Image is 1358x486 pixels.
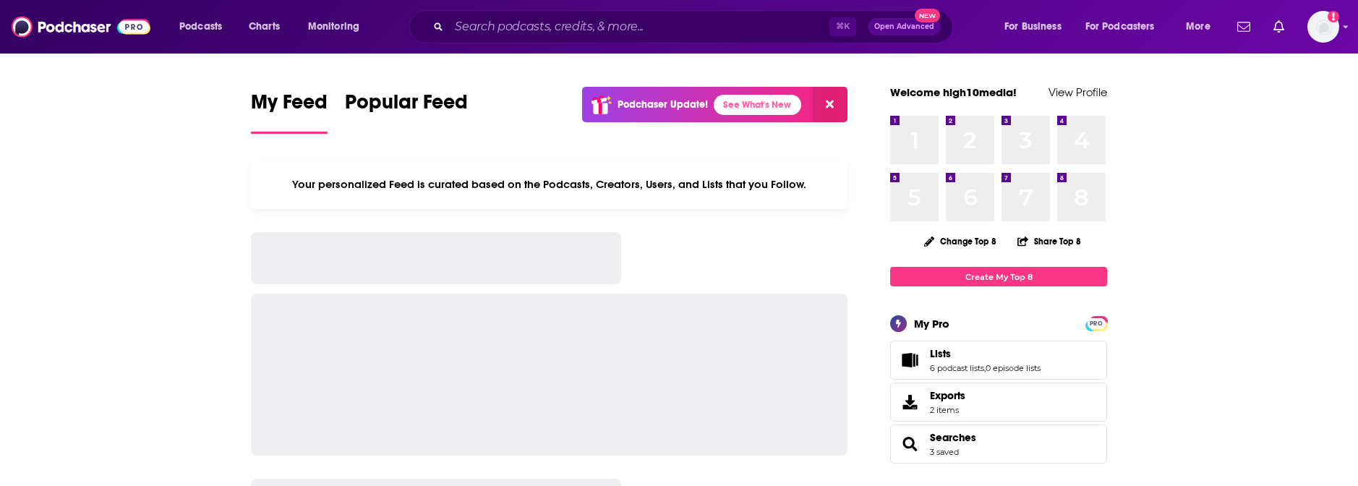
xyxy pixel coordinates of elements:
[986,363,1041,373] a: 0 episode lists
[239,15,289,38] a: Charts
[915,9,941,22] span: New
[169,15,241,38] button: open menu
[915,232,1005,250] button: Change Top 8
[890,267,1107,286] a: Create My Top 8
[1088,317,1105,328] a: PRO
[1085,17,1155,37] span: For Podcasters
[829,17,856,36] span: ⌘ K
[345,90,468,134] a: Popular Feed
[890,383,1107,422] a: Exports
[251,90,328,134] a: My Feed
[890,341,1107,380] span: Lists
[1328,11,1339,22] svg: Add a profile image
[1076,15,1176,38] button: open menu
[890,85,1017,99] a: Welcome high10media!
[874,23,934,30] span: Open Advanced
[308,17,359,37] span: Monitoring
[1231,14,1256,39] a: Show notifications dropdown
[930,447,959,457] a: 3 saved
[714,95,801,115] a: See What's New
[345,90,468,123] span: Popular Feed
[994,15,1080,38] button: open menu
[12,13,150,40] img: Podchaser - Follow, Share and Rate Podcasts
[930,347,1041,360] a: Lists
[1307,11,1339,43] span: Logged in as high10media
[895,434,924,454] a: Searches
[930,389,965,402] span: Exports
[890,425,1107,464] span: Searches
[1049,85,1107,99] a: View Profile
[251,90,328,123] span: My Feed
[930,431,976,444] a: Searches
[179,17,222,37] span: Podcasts
[298,15,378,38] button: open menu
[930,347,951,360] span: Lists
[930,363,984,373] a: 6 podcast lists
[1088,318,1105,329] span: PRO
[1307,11,1339,43] img: User Profile
[1004,17,1062,37] span: For Business
[984,363,986,373] span: ,
[249,17,280,37] span: Charts
[1307,11,1339,43] button: Show profile menu
[1017,227,1082,255] button: Share Top 8
[251,160,847,209] div: Your personalized Feed is curated based on the Podcasts, Creators, Users, and Lists that you Follow.
[914,317,949,331] div: My Pro
[449,15,829,38] input: Search podcasts, credits, & more...
[895,350,924,370] a: Lists
[618,98,708,111] p: Podchaser Update!
[1186,17,1210,37] span: More
[868,18,941,35] button: Open AdvancedNew
[1176,15,1229,38] button: open menu
[895,392,924,412] span: Exports
[1268,14,1290,39] a: Show notifications dropdown
[930,405,965,415] span: 2 items
[423,10,967,43] div: Search podcasts, credits, & more...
